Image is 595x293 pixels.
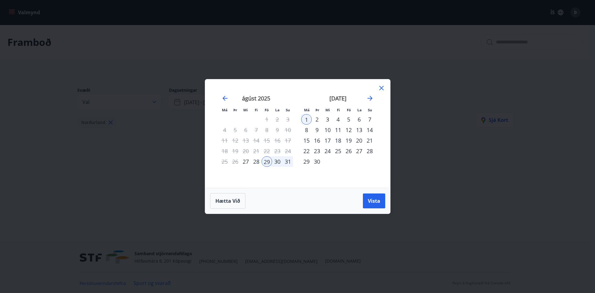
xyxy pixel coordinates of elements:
[219,135,230,146] td: Not available. mánudagur, 11. ágúst 2025
[272,135,283,146] td: Not available. laugardagur, 16. ágúst 2025
[322,114,333,125] td: Choose miðvikudagur, 3. september 2025 as your check-in date. It’s available.
[322,146,333,156] div: 24
[283,146,293,156] td: Not available. sunnudagur, 24. ágúst 2025
[368,198,380,204] span: Vista
[343,135,354,146] div: 19
[357,108,362,112] small: La
[322,125,333,135] div: 10
[265,108,269,112] small: Fö
[364,125,375,135] div: 14
[251,125,262,135] td: Not available. fimmtudagur, 7. ágúst 2025
[286,108,290,112] small: Su
[354,135,364,146] div: 20
[363,193,385,208] button: Vista
[301,125,312,135] div: 8
[333,135,343,146] div: 18
[262,114,272,125] td: Not available. föstudagur, 1. ágúst 2025
[219,146,230,156] td: Not available. mánudagur, 18. ágúst 2025
[333,146,343,156] td: Choose fimmtudagur, 25. september 2025 as your check-in date. It’s available.
[312,156,322,167] div: 30
[251,156,262,167] div: 28
[322,135,333,146] div: 17
[301,125,312,135] td: Choose mánudagur, 8. september 2025 as your check-in date. It’s available.
[301,146,312,156] div: 22
[333,125,343,135] div: 11
[301,156,312,167] div: 29
[312,125,322,135] td: Choose þriðjudagur, 9. september 2025 as your check-in date. It’s available.
[242,95,270,102] strong: ágúst 2025
[312,125,322,135] div: 9
[230,125,240,135] td: Not available. þriðjudagur, 5. ágúst 2025
[333,135,343,146] td: Choose fimmtudagur, 18. september 2025 as your check-in date. It’s available.
[240,146,251,156] td: Not available. miðvikudagur, 20. ágúst 2025
[354,146,364,156] div: 27
[255,108,258,112] small: Fi
[325,108,330,112] small: Mi
[301,135,312,146] div: 15
[240,125,251,135] td: Not available. miðvikudagur, 6. ágúst 2025
[262,125,272,135] td: Not available. föstudagur, 8. ágúst 2025
[343,114,354,125] div: 5
[337,108,340,112] small: Fi
[312,146,322,156] div: 23
[275,108,280,112] small: La
[301,114,312,125] div: 1
[354,114,364,125] div: 6
[347,108,351,112] small: Fö
[312,146,322,156] td: Choose þriðjudagur, 23. september 2025 as your check-in date. It’s available.
[364,146,375,156] div: 28
[329,95,346,102] strong: [DATE]
[333,125,343,135] td: Choose fimmtudagur, 11. september 2025 as your check-in date. It’s available.
[301,135,312,146] td: Choose mánudagur, 15. september 2025 as your check-in date. It’s available.
[354,146,364,156] td: Choose laugardagur, 27. september 2025 as your check-in date. It’s available.
[215,198,240,204] span: Hætta við
[343,114,354,125] td: Choose föstudagur, 5. september 2025 as your check-in date. It’s available.
[364,114,375,125] td: Choose sunnudagur, 7. september 2025 as your check-in date. It’s available.
[364,146,375,156] td: Choose sunnudagur, 28. september 2025 as your check-in date. It’s available.
[221,95,229,102] div: Move backward to switch to the previous month.
[262,156,272,167] td: Selected as start date. föstudagur, 29. ágúst 2025
[343,135,354,146] td: Choose föstudagur, 19. september 2025 as your check-in date. It’s available.
[283,156,293,167] td: Selected. sunnudagur, 31. ágúst 2025
[283,135,293,146] td: Not available. sunnudagur, 17. ágúst 2025
[312,114,322,125] td: Choose þriðjudagur, 2. september 2025 as your check-in date. It’s available.
[283,156,293,167] div: 31
[230,146,240,156] td: Not available. þriðjudagur, 19. ágúst 2025
[368,108,372,112] small: Su
[240,156,251,167] td: Choose miðvikudagur, 27. ágúst 2025 as your check-in date. It’s available.
[233,108,237,112] small: Þr
[333,114,343,125] td: Choose fimmtudagur, 4. september 2025 as your check-in date. It’s available.
[343,125,354,135] td: Choose föstudagur, 12. september 2025 as your check-in date. It’s available.
[322,114,333,125] div: 3
[312,135,322,146] td: Choose þriðjudagur, 16. september 2025 as your check-in date. It’s available.
[272,156,283,167] div: 30
[354,114,364,125] td: Choose laugardagur, 6. september 2025 as your check-in date. It’s available.
[304,108,310,112] small: Má
[364,114,375,125] div: 7
[272,146,283,156] td: Not available. laugardagur, 23. ágúst 2025
[322,146,333,156] td: Choose miðvikudagur, 24. september 2025 as your check-in date. It’s available.
[230,135,240,146] td: Not available. þriðjudagur, 12. ágúst 2025
[312,135,322,146] div: 16
[301,146,312,156] td: Choose mánudagur, 22. september 2025 as your check-in date. It’s available.
[315,108,319,112] small: Þr
[213,87,383,180] div: Calendar
[322,135,333,146] td: Choose miðvikudagur, 17. september 2025 as your check-in date. It’s available.
[251,156,262,167] td: Choose fimmtudagur, 28. ágúst 2025 as your check-in date. It’s available.
[240,156,251,167] div: 27
[343,146,354,156] div: 26
[219,125,230,135] td: Not available. mánudagur, 4. ágúst 2025
[333,114,343,125] div: 4
[354,125,364,135] td: Choose laugardagur, 13. september 2025 as your check-in date. It’s available.
[243,108,248,112] small: Mi
[240,135,251,146] td: Not available. miðvikudagur, 13. ágúst 2025
[333,146,343,156] div: 25
[251,135,262,146] td: Not available. fimmtudagur, 14. ágúst 2025
[262,135,272,146] td: Not available. föstudagur, 15. ágúst 2025
[251,146,262,156] td: Not available. fimmtudagur, 21. ágúst 2025
[301,156,312,167] td: Choose mánudagur, 29. september 2025 as your check-in date. It’s available.
[210,193,245,209] button: Hætta við
[364,135,375,146] td: Choose sunnudagur, 21. september 2025 as your check-in date. It’s available.
[262,146,272,156] td: Not available. föstudagur, 22. ágúst 2025
[343,125,354,135] div: 12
